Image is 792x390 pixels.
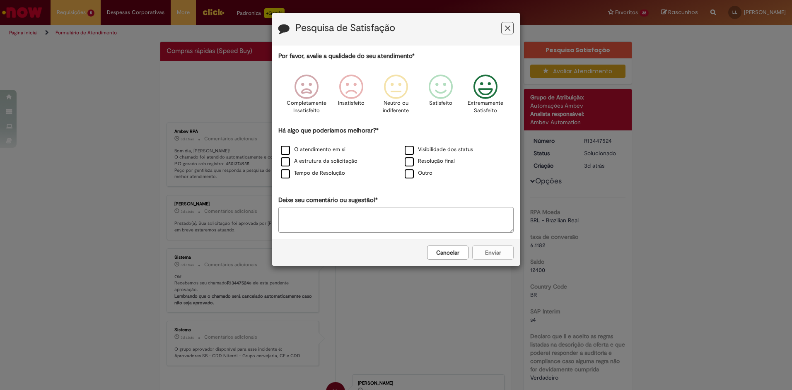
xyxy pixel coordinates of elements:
label: Visibilidade dos status [405,146,473,154]
label: Por favor, avalie a qualidade do seu atendimento* [278,52,415,60]
label: A estrutura da solicitação [281,157,357,165]
p: Extremamente Satisfeito [468,99,503,115]
label: O atendimento em si [281,146,345,154]
div: Satisfeito [420,68,462,125]
p: Satisfeito [429,99,452,107]
div: Há algo que poderíamos melhorar?* [278,126,514,180]
label: Tempo de Resolução [281,169,345,177]
div: Insatisfeito [330,68,372,125]
p: Neutro ou indiferente [381,99,411,115]
label: Pesquisa de Satisfação [295,23,395,34]
label: Outro [405,169,432,177]
label: Deixe seu comentário ou sugestão!* [278,196,378,205]
button: Cancelar [427,246,468,260]
label: Resolução final [405,157,455,165]
p: Insatisfeito [338,99,365,107]
div: Neutro ou indiferente [375,68,417,125]
div: Completamente Insatisfeito [285,68,327,125]
p: Completamente Insatisfeito [287,99,326,115]
div: Extremamente Satisfeito [464,68,507,125]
